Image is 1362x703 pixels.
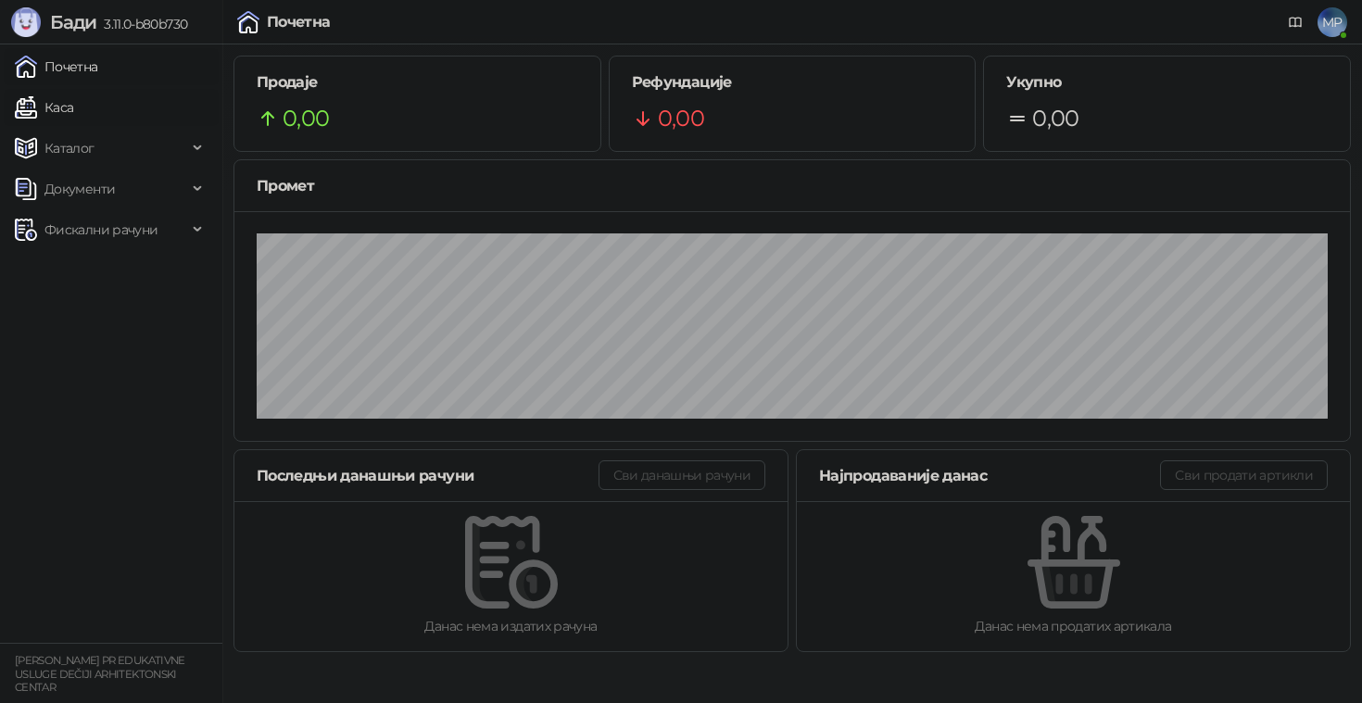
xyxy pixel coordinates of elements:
a: Каса [15,89,73,126]
span: 0,00 [1032,101,1078,136]
button: Сви данашњи рачуни [599,460,765,490]
div: Последњи данашњи рачуни [257,464,599,487]
span: Бади [50,11,96,33]
div: Данас нема продатих артикала [826,616,1320,636]
h5: Рефундације [632,71,953,94]
h5: Укупно [1006,71,1328,94]
img: Logo [11,7,41,37]
div: Данас нема издатих рачуна [264,616,758,636]
span: Фискални рачуни [44,211,158,248]
h5: Продаје [257,71,578,94]
button: Сви продати артикли [1160,460,1328,490]
a: Почетна [15,48,98,85]
span: 3.11.0-b80b730 [96,16,187,32]
div: Почетна [267,15,331,30]
span: MP [1318,7,1347,37]
span: 0,00 [283,101,329,136]
div: Најпродаваније данас [819,464,1160,487]
span: Документи [44,170,115,207]
a: Документација [1280,7,1310,37]
small: [PERSON_NAME] PR EDUKATIVNE USLUGE DEČIJI ARHITEKTONSKI CENTAR [15,654,185,694]
span: 0,00 [658,101,704,136]
div: Промет [257,174,1328,197]
span: Каталог [44,130,95,167]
